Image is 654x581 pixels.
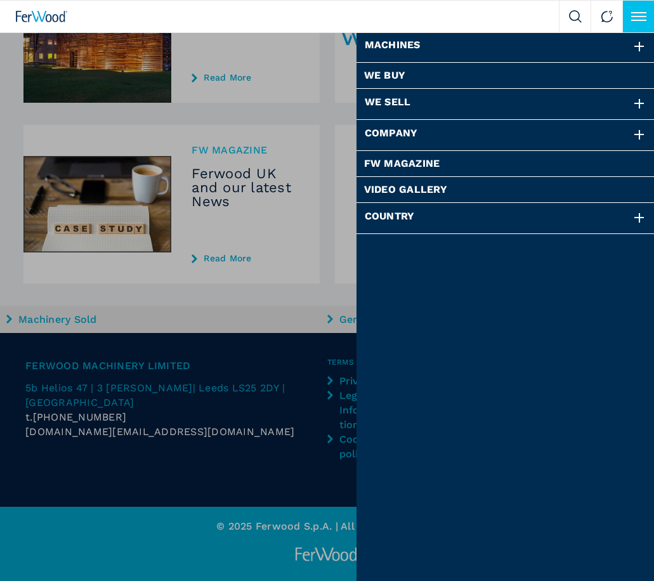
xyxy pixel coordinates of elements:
[622,1,654,32] button: Click to toggle menu
[364,185,648,195] a: Video Gallery
[16,11,68,22] img: Ferwood
[364,159,648,169] a: FW Magazine
[364,70,648,81] a: We buy
[569,10,582,23] img: Search
[601,10,613,23] img: Contact us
